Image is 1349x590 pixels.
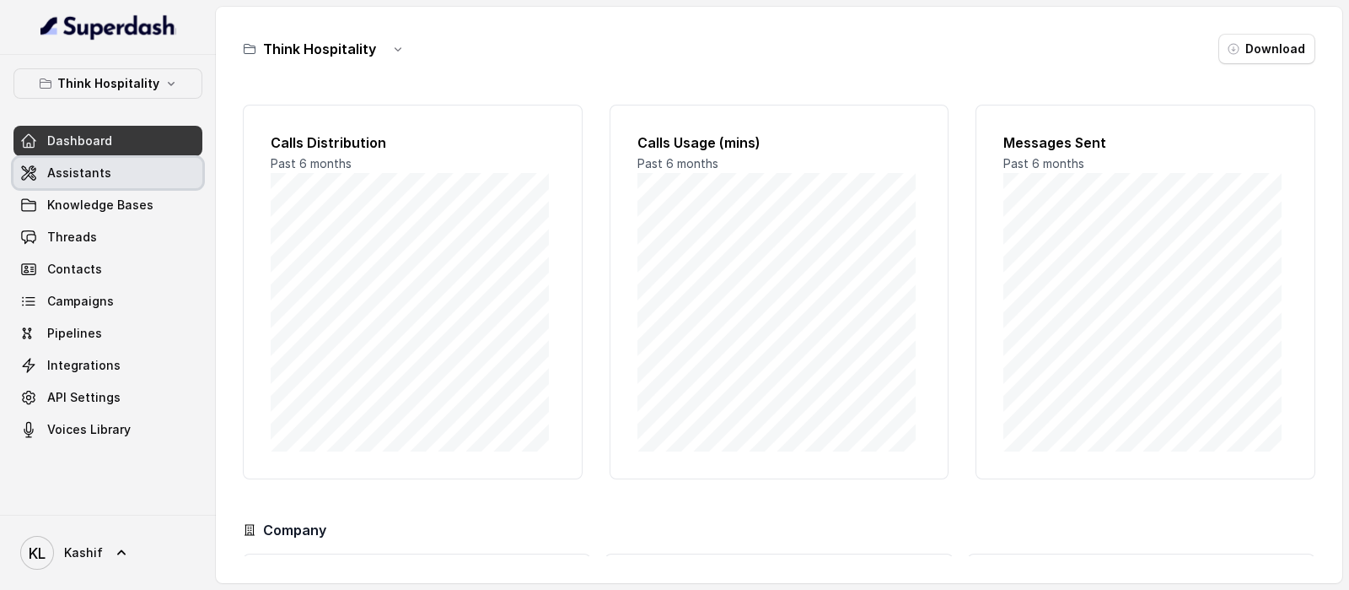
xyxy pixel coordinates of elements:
[29,544,46,562] text: KL
[1003,133,1287,153] h2: Messages Sent
[47,357,121,374] span: Integrations
[13,190,202,220] a: Knowledge Bases
[637,133,922,153] h2: Calls Usage (mins)
[13,318,202,349] a: Pipelines
[271,133,555,153] h2: Calls Distribution
[13,222,202,252] a: Threads
[57,73,159,94] p: Think Hospitality
[637,156,718,171] span: Past 6 months
[47,389,121,406] span: API Settings
[47,229,97,246] span: Threads
[47,261,102,278] span: Contacts
[13,350,202,381] a: Integrations
[47,133,112,149] span: Dashboard
[47,325,102,342] span: Pipelines
[263,39,376,59] h3: Think Hospitality
[40,14,176,41] img: light.svg
[271,156,352,171] span: Past 6 months
[47,421,131,438] span: Voices Library
[13,414,202,445] a: Voices Library
[13,286,202,317] a: Campaigns
[263,520,326,540] h3: Company
[47,197,153,214] span: Knowledge Bases
[13,126,202,156] a: Dashboard
[13,68,202,99] button: Think Hospitality
[13,529,202,576] a: Kashif
[13,254,202,284] a: Contacts
[64,544,103,561] span: Kashif
[13,382,202,413] a: API Settings
[1218,34,1315,64] button: Download
[47,293,114,310] span: Campaigns
[13,158,202,188] a: Assistants
[1003,156,1084,171] span: Past 6 months
[47,165,111,181] span: Assistants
